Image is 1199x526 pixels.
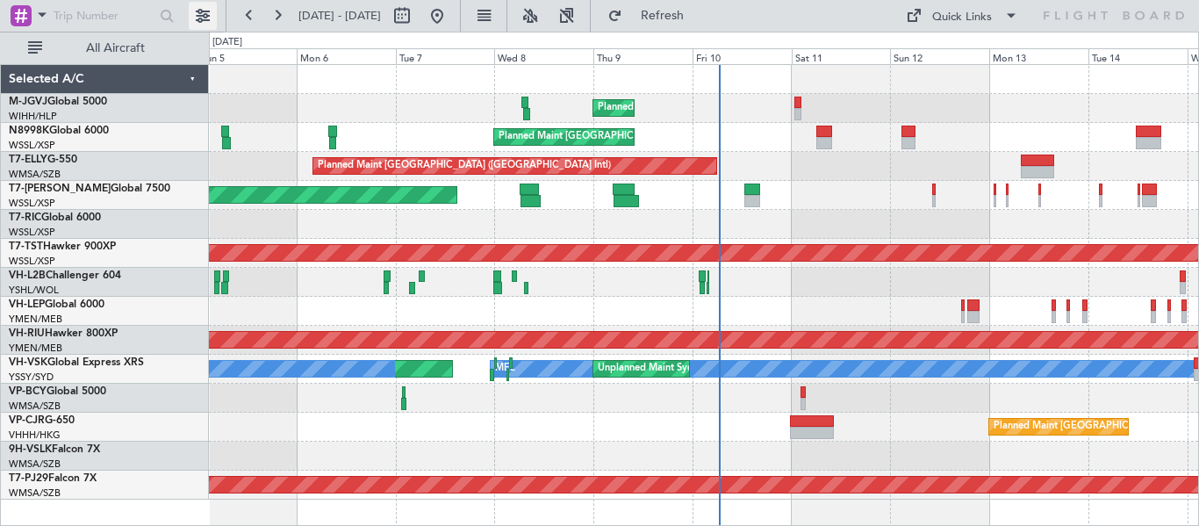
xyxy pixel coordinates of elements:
a: YSHL/WOL [9,284,59,297]
a: VH-L2BChallenger 604 [9,270,121,281]
div: Planned Maint [GEOGRAPHIC_DATA] ([GEOGRAPHIC_DATA] Intl) [318,153,611,179]
a: WMSA/SZB [9,400,61,413]
div: Sat 11 [792,48,891,64]
a: VH-LEPGlobal 6000 [9,299,104,310]
span: All Aircraft [46,42,185,54]
a: VP-CJRG-650 [9,415,75,426]
a: T7-RICGlobal 6000 [9,213,101,223]
a: 9H-VSLKFalcon 7X [9,444,100,455]
a: YMEN/MEB [9,342,62,355]
div: MEL [495,356,515,382]
a: YMEN/MEB [9,313,62,326]
span: T7-RIC [9,213,41,223]
span: [DATE] - [DATE] [298,8,381,24]
span: T7-PJ29 [9,473,48,484]
a: WMSA/SZB [9,458,61,471]
input: Trip Number [54,3,154,29]
span: T7-[PERSON_NAME] [9,184,111,194]
a: WSSL/XSP [9,139,55,152]
div: Sun 12 [890,48,989,64]
span: T7-ELLY [9,155,47,165]
div: Sun 5 [197,48,297,64]
a: WIHH/HLP [9,110,57,123]
span: VH-RIU [9,328,45,339]
span: VH-LEP [9,299,45,310]
span: N8998K [9,126,49,136]
a: VP-BCYGlobal 5000 [9,386,106,397]
div: Tue 14 [1088,48,1188,64]
button: Quick Links [897,2,1027,30]
a: WMSA/SZB [9,486,61,500]
a: WSSL/XSP [9,255,55,268]
div: Tue 7 [396,48,495,64]
div: Mon 6 [297,48,396,64]
div: Planned Maint [GEOGRAPHIC_DATA] (Seletar) [598,95,804,121]
a: WSSL/XSP [9,226,55,239]
span: VH-L2B [9,270,46,281]
div: Mon 13 [989,48,1088,64]
a: WMSA/SZB [9,168,61,181]
a: WSSL/XSP [9,197,55,210]
a: VHHH/HKG [9,429,61,442]
span: Refresh [626,10,700,22]
div: Quick Links [932,9,992,26]
a: YSSY/SYD [9,371,54,384]
span: VH-VSK [9,357,47,368]
a: M-JGVJGlobal 5000 [9,97,107,107]
div: Thu 9 [593,48,693,64]
a: VH-RIUHawker 800XP [9,328,118,339]
a: VH-VSKGlobal Express XRS [9,357,144,368]
div: Unplanned Maint Sydney ([PERSON_NAME] Intl) [598,356,814,382]
span: VP-BCY [9,386,47,397]
a: N8998KGlobal 6000 [9,126,109,136]
span: M-JGVJ [9,97,47,107]
button: All Aircraft [19,34,190,62]
span: VP-CJR [9,415,45,426]
a: T7-ELLYG-550 [9,155,77,165]
a: T7-[PERSON_NAME]Global 7500 [9,184,170,194]
div: Fri 10 [693,48,792,64]
div: Wed 8 [494,48,593,64]
div: Planned Maint [GEOGRAPHIC_DATA] (Seletar) [499,124,705,150]
span: 9H-VSLK [9,444,52,455]
button: Refresh [599,2,705,30]
span: T7-TST [9,241,43,252]
a: T7-PJ29Falcon 7X [9,473,97,484]
a: T7-TSTHawker 900XP [9,241,116,252]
